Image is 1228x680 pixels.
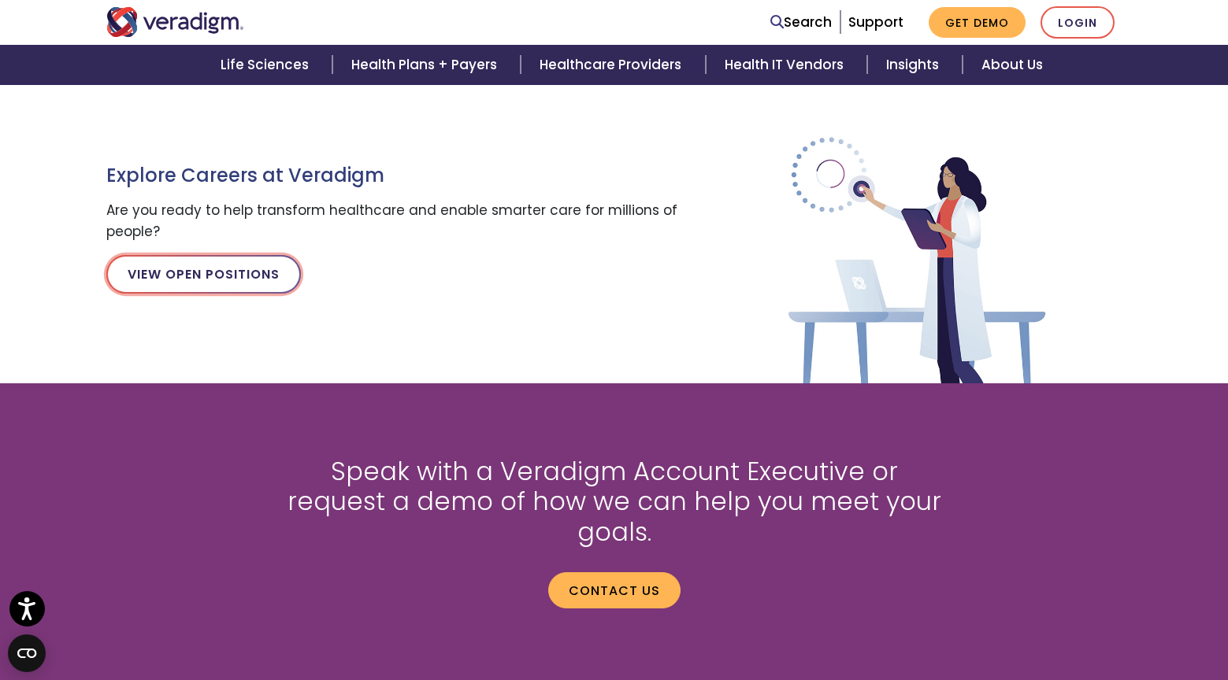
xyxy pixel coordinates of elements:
[521,45,705,85] a: Healthcare Providers
[706,45,867,85] a: Health IT Vendors
[8,634,46,672] button: Open CMP widget
[926,567,1209,661] iframe: Drift Chat Widget
[202,45,332,85] a: Life Sciences
[280,456,949,547] h2: Speak with a Veradigm Account Executive or request a demo of how we can help you meet your goals.
[106,200,689,242] p: Are you ready to help transform healthcare and enable smarter care for millions of people?
[770,12,832,33] a: Search
[867,45,963,85] a: Insights
[332,45,521,85] a: Health Plans + Payers
[963,45,1062,85] a: About Us
[929,7,1026,38] a: Get Demo
[106,7,244,37] img: Veradigm logo
[848,13,903,31] a: Support
[106,255,301,293] a: View Open Positions
[1041,6,1115,39] a: Login
[548,572,681,608] a: Contact us
[106,164,689,187] h3: Explore Careers at Veradigm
